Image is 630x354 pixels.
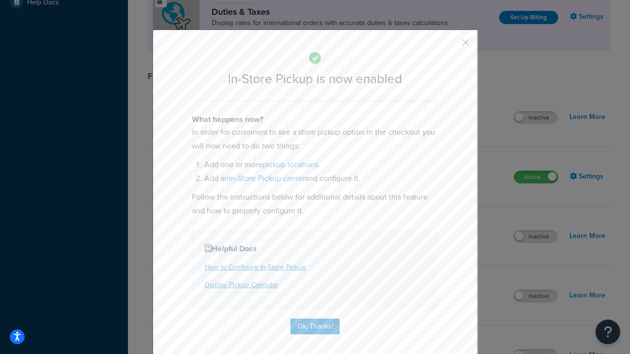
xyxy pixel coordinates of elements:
a: pickup locations [262,159,318,170]
button: Ok, Thanks! [290,319,340,334]
h4: Helpful Docs [205,243,425,255]
a: In-Store Pickup carrier [229,173,305,184]
h4: What happens now? [192,114,438,125]
a: Display Pickup Calendar [205,280,278,290]
li: Add an and configure it. [204,172,438,185]
p: Follow the instructions below for additional details about this feature and how to properly confi... [192,190,438,218]
p: In order for customers to see a store pickup option in the checkout you will now need to do two t... [192,125,438,153]
h2: In-Store Pickup is now enabled [192,72,438,86]
a: How to Configure In-Store Pickup [205,262,306,272]
li: Add one or more . [204,158,438,172]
